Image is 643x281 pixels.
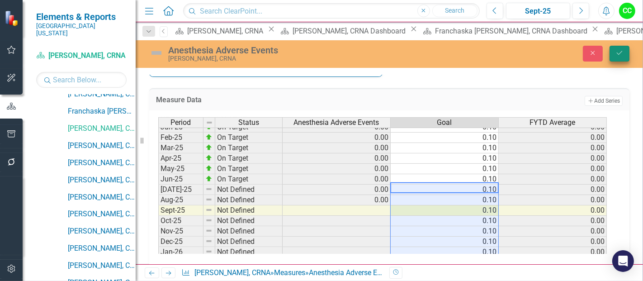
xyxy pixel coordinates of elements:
td: Feb-25 [158,133,203,143]
a: [PERSON_NAME], CRNA [172,25,266,37]
img: 8DAGhfEEPCf229AAAAAElFTkSuQmCC [205,186,213,193]
td: [DATE]-25 [158,185,203,195]
img: 8DAGhfEEPCf229AAAAAElFTkSuQmCC [205,217,213,224]
td: On Target [215,174,283,185]
input: Search Below... [36,72,127,88]
a: Franchaska [PERSON_NAME], CRNA [68,106,136,117]
td: Mar-25 [158,143,203,153]
td: 0.00 [499,164,607,174]
a: [PERSON_NAME], CRNA [68,89,136,100]
img: zOikAAAAAElFTkSuQmCC [205,133,213,141]
td: 0.10 [391,174,499,185]
td: Not Defined [215,185,283,195]
h3: Measure Data [156,96,410,104]
a: [PERSON_NAME], CRNA [68,124,136,134]
td: On Target [215,153,283,164]
td: On Target [215,133,283,143]
td: 0.00 [499,205,607,216]
button: Sept-25 [506,3,570,19]
img: 8DAGhfEEPCf229AAAAAElFTkSuQmCC [205,248,213,255]
td: Aug-25 [158,195,203,205]
input: Search ClearPoint... [183,3,480,19]
td: 0.00 [283,133,391,143]
td: 0.10 [391,133,499,143]
td: Dec-25 [158,237,203,247]
td: 0.10 [391,226,499,237]
td: 0.00 [499,226,607,237]
td: May-25 [158,164,203,174]
td: Not Defined [215,226,283,237]
td: Not Defined [215,237,283,247]
td: 0.10 [391,185,499,195]
span: Goal [437,119,452,127]
img: ClearPoint Strategy [5,10,20,26]
a: [PERSON_NAME], CRNA [68,175,136,186]
div: » » [181,268,383,278]
a: [PERSON_NAME], CRNA [194,268,270,277]
img: zOikAAAAAElFTkSuQmCC [205,154,213,162]
td: 0.00 [499,195,607,205]
td: 0.00 [499,153,607,164]
td: 0.10 [391,205,499,216]
span: Status [238,119,259,127]
span: Anesthesia Adverse Events [294,119,379,127]
img: zOikAAAAAElFTkSuQmCC [205,144,213,151]
td: Sept-25 [158,205,203,216]
button: CC [619,3,635,19]
td: 0.00 [499,143,607,153]
div: Franchaska [PERSON_NAME], CRNA Dashboard [435,25,590,37]
td: 0.00 [499,185,607,195]
img: 8DAGhfEEPCf229AAAAAElFTkSuQmCC [205,196,213,203]
td: 0.00 [499,174,607,185]
img: zOikAAAAAElFTkSuQmCC [205,165,213,172]
div: Anesthesia Adverse Events [168,45,414,55]
td: On Target [215,143,283,153]
td: On Target [215,164,283,174]
td: 0.00 [499,216,607,226]
div: Anesthesia Adverse Events [309,268,394,277]
td: Nov-25 [158,226,203,237]
td: 0.00 [499,247,607,257]
span: FYTD Average [530,119,576,127]
div: [PERSON_NAME], CRNA [187,25,266,37]
td: Jan-26 [158,247,203,257]
div: Sept-25 [509,6,567,17]
a: [PERSON_NAME], CRNA [68,243,136,254]
a: [PERSON_NAME], CRNA [68,261,136,271]
img: Not Defined [149,46,164,60]
td: Not Defined [215,205,283,216]
td: 0.10 [391,237,499,247]
td: Not Defined [215,247,283,257]
td: Not Defined [215,195,283,205]
div: Open Intercom Messenger [612,250,634,272]
td: 0.10 [391,153,499,164]
td: 0.00 [283,164,391,174]
a: Measures [274,268,305,277]
button: Search [432,5,478,17]
td: Oct-25 [158,216,203,226]
td: 0.10 [391,143,499,153]
td: Apr-25 [158,153,203,164]
a: [PERSON_NAME], CRNA [68,141,136,151]
td: 0.00 [283,174,391,185]
td: Not Defined [215,216,283,226]
span: Search [445,7,464,14]
td: 0.00 [283,143,391,153]
td: 0.00 [283,153,391,164]
a: [PERSON_NAME], CRNA [68,226,136,237]
small: [GEOGRAPHIC_DATA][US_STATE] [36,22,127,37]
a: [PERSON_NAME], CRNA Dashboard [277,25,408,37]
div: [PERSON_NAME], CRNA Dashboard [293,25,408,37]
td: 0.10 [391,164,499,174]
a: [PERSON_NAME], CRNA [36,51,127,61]
img: 8DAGhfEEPCf229AAAAAElFTkSuQmCC [205,227,213,234]
td: 0.00 [283,195,391,205]
td: 0.10 [391,247,499,257]
a: [PERSON_NAME], CRNA [68,209,136,219]
td: 0.10 [391,195,499,205]
span: Elements & Reports [36,11,127,22]
a: [PERSON_NAME], CRNA [68,192,136,203]
div: [PERSON_NAME], CRNA [168,55,414,62]
span: Period [171,119,191,127]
